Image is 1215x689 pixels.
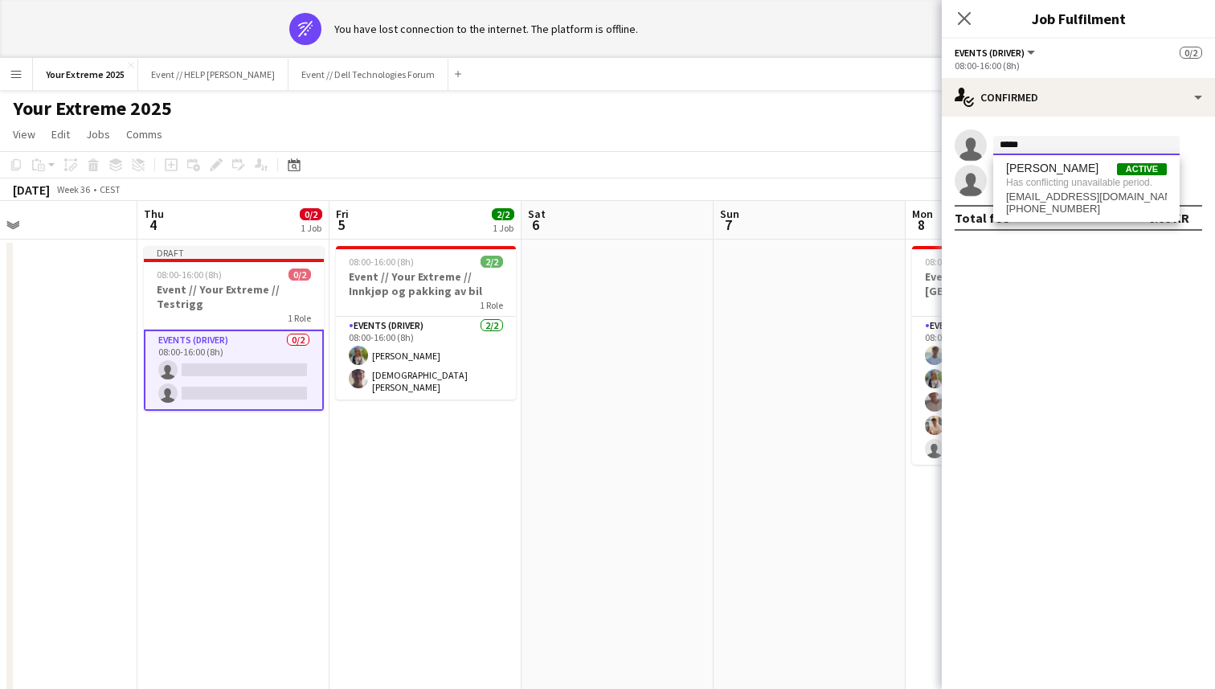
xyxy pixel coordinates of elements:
[942,78,1215,117] div: Confirmed
[1006,203,1167,215] span: +4795188711
[53,183,93,195] span: Week 36
[144,246,324,411] app-job-card: Draft08:00-16:00 (8h)0/2Event // Your Extreme // Testrigg1 RoleEvents (Driver)0/208:00-16:00 (8h)
[144,207,164,221] span: Thu
[912,317,1092,465] app-card-role: Events (Event Staff)4A4/508:00-23:00 (15h)[PERSON_NAME][PERSON_NAME][PERSON_NAME][PERSON_NAME]
[955,59,1202,72] div: 08:00-16:00 (8h)
[334,22,638,36] div: You have lost connection to the internet. The platform is offline.
[288,269,311,281] span: 0/2
[144,246,324,259] div: Draft
[492,208,514,220] span: 2/2
[528,207,546,221] span: Sat
[1006,162,1098,175] span: Alban Idrizi
[912,246,1092,465] app-job-card: 08:00-23:00 (15h)4/5Event // Your Extreme // Kjøre [GEOGRAPHIC_DATA]-[GEOGRAPHIC_DATA]1 RoleEvent...
[144,282,324,311] h3: Event // Your Extreme // Testrigg
[349,256,414,268] span: 08:00-16:00 (8h)
[100,183,121,195] div: CEST
[912,207,933,221] span: Mon
[955,47,1025,59] span: Events (Driver)
[718,215,739,234] span: 7
[333,215,349,234] span: 5
[336,207,349,221] span: Fri
[33,59,138,90] button: Your Extreme 2025
[288,59,448,90] button: Event // Dell Technologies Forum
[1006,175,1167,190] span: Has conflicting unavailable period.
[6,124,42,145] a: View
[300,208,322,220] span: 0/2
[144,330,324,411] app-card-role: Events (Driver)0/208:00-16:00 (8h)
[955,210,1009,226] div: Total fee
[1117,163,1167,175] span: Active
[120,124,169,145] a: Comms
[526,215,546,234] span: 6
[301,222,321,234] div: 1 Job
[13,127,35,141] span: View
[13,182,50,198] div: [DATE]
[720,207,739,221] span: Sun
[13,96,172,121] h1: Your Extreme 2025
[138,59,288,90] button: Event // HELP [PERSON_NAME]
[493,222,513,234] div: 1 Job
[157,269,222,281] span: 08:00-16:00 (8h)
[141,215,164,234] span: 4
[1180,47,1202,59] span: 0/2
[480,299,503,311] span: 1 Role
[126,127,162,141] span: Comms
[912,269,1092,298] h3: Event // Your Extreme // Kjøre [GEOGRAPHIC_DATA]-[GEOGRAPHIC_DATA]
[288,312,311,324] span: 1 Role
[481,256,503,268] span: 2/2
[336,246,516,400] app-job-card: 08:00-16:00 (8h)2/2Event // Your Extreme // Innkjøp og pakking av bil1 RoleEvents (Driver)2/208:0...
[942,8,1215,29] h3: Job Fulfilment
[336,269,516,298] h3: Event // Your Extreme // Innkjøp og pakking av bil
[51,127,70,141] span: Edit
[86,127,110,141] span: Jobs
[955,47,1037,59] button: Events (Driver)
[80,124,117,145] a: Jobs
[1006,191,1167,203] span: alban_idrizi@hotmail.com
[336,317,516,400] app-card-role: Events (Driver)2/208:00-16:00 (8h)[PERSON_NAME][DEMOGRAPHIC_DATA][PERSON_NAME]
[925,256,995,268] span: 08:00-23:00 (15h)
[910,215,933,234] span: 8
[45,124,76,145] a: Edit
